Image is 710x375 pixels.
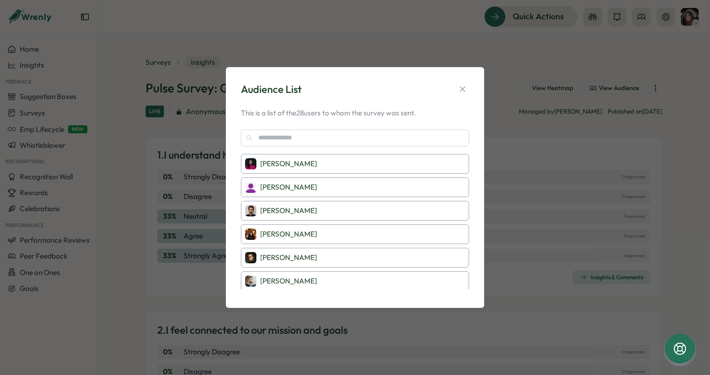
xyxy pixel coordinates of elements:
p: [PERSON_NAME] [260,253,317,263]
img: Kate Burovova [245,252,256,263]
div: Audience List [241,82,301,97]
p: [PERSON_NAME] [260,229,317,239]
img: Yevhenii Tolmachov [245,229,256,240]
p: [PERSON_NAME] [260,206,317,216]
img: Oleg [245,276,256,287]
img: Madalina Voinea [245,158,256,169]
img: Joseph Roche [245,205,256,216]
p: [PERSON_NAME] [260,159,317,169]
p: [PERSON_NAME] [260,182,317,192]
p: [PERSON_NAME] [260,276,317,286]
img: Vladyslav Tysiachnyi [245,182,256,193]
p: This is a list of the 28 users to whom the survey was sent. [241,108,469,118]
